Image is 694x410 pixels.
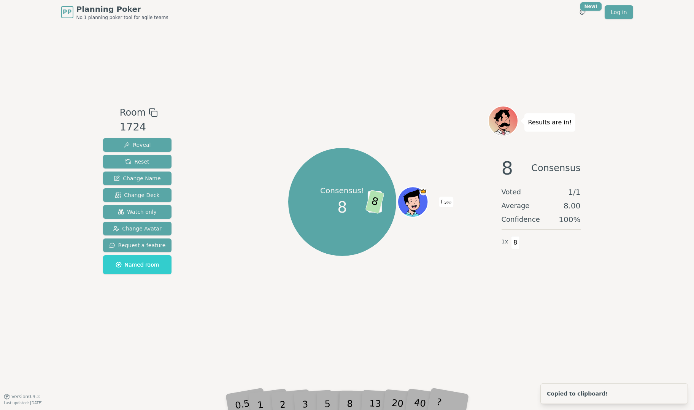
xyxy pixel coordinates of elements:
[109,242,166,249] span: Request a feature
[502,159,513,177] span: 8
[120,106,146,119] span: Room
[605,5,633,19] a: Log in
[439,197,453,207] span: Click to change your name
[4,394,40,400] button: Version0.9.3
[116,261,159,269] span: Named room
[365,190,384,214] span: 8
[443,201,452,204] span: (you)
[125,158,149,165] span: Reset
[564,200,581,211] span: 8.00
[502,238,508,246] span: 1 x
[63,8,71,17] span: PP
[559,214,580,225] span: 100 %
[502,200,530,211] span: Average
[337,196,347,219] span: 8
[124,141,151,149] span: Reveal
[502,187,521,197] span: Voted
[113,225,162,232] span: Change Avatar
[399,188,427,216] button: Click to change your avatar
[531,159,580,177] span: Consensus
[511,236,520,249] span: 8
[61,4,168,21] a: PPPlanning PokerNo.1 planning poker tool for agile teams
[568,187,580,197] span: 1 / 1
[103,222,172,235] button: Change Avatar
[118,208,157,216] span: Watch only
[76,14,168,21] span: No.1 planning poker tool for agile teams
[419,188,427,195] span: f is the host
[4,401,43,405] span: Last updated: [DATE]
[103,255,172,274] button: Named room
[11,394,40,400] span: Version 0.9.3
[76,4,168,14] span: Planning Poker
[103,238,172,252] button: Request a feature
[103,138,172,152] button: Reveal
[114,175,160,182] span: Change Name
[103,155,172,168] button: Reset
[103,205,172,219] button: Watch only
[115,191,159,199] span: Change Deck
[103,172,172,185] button: Change Name
[580,2,602,11] div: New!
[120,119,158,135] div: 1724
[547,390,608,397] div: Copied to clipboard!
[502,214,540,225] span: Confidence
[528,117,572,128] p: Results are in!
[319,185,365,196] p: Consensus!
[576,5,589,19] button: New!
[103,188,172,202] button: Change Deck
